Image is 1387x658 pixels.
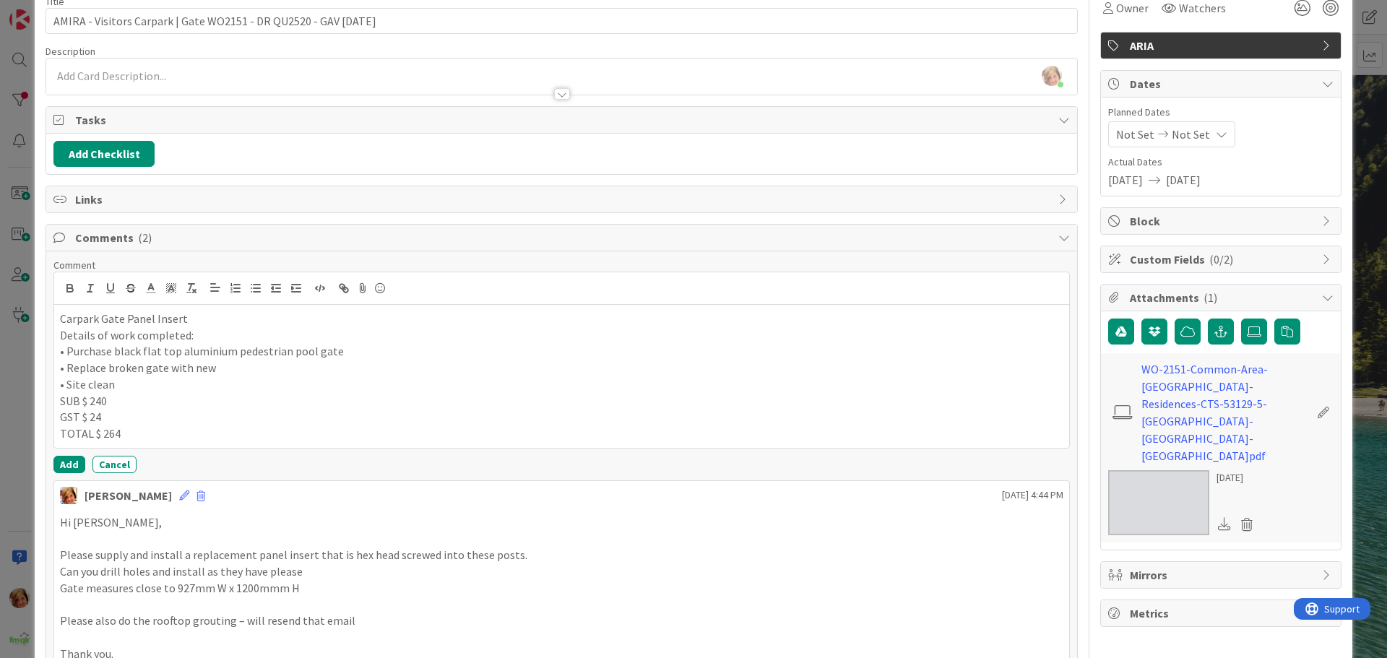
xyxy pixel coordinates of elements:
[1002,488,1063,503] span: [DATE] 4:44 PM
[1108,105,1334,120] span: Planned Dates
[138,230,152,245] span: ( 2 )
[1130,37,1315,54] span: ARIA
[1130,289,1315,306] span: Attachments
[53,259,95,272] span: Comment
[75,111,1051,129] span: Tasks
[30,2,66,20] span: Support
[46,8,1078,34] input: type card name here...
[1042,66,1062,86] img: KiSwxcFcLogleto2b8SsqFMDUcOqpmCz.jpg
[75,191,1051,208] span: Links
[1130,75,1315,92] span: Dates
[1116,126,1154,143] span: Not Set
[1166,171,1201,189] span: [DATE]
[1130,566,1315,584] span: Mirrors
[60,580,1063,597] p: Gate measures close to 927mm W x 1200mmm H
[60,547,1063,563] p: Please supply and install a replacement panel insert that is hex head screwed into these posts.
[53,456,85,473] button: Add
[75,229,1051,246] span: Comments
[60,343,1063,360] p: • Purchase black flat top aluminium pedestrian pool gate
[1217,470,1258,485] div: [DATE]
[60,327,1063,344] p: Details of work completed:
[60,514,1063,531] p: Hi [PERSON_NAME],
[1130,251,1315,268] span: Custom Fields
[85,487,172,504] div: [PERSON_NAME]
[60,376,1063,393] p: • Site clean
[92,456,137,473] button: Cancel
[60,425,1063,442] p: TOTAL $ 264
[60,487,77,504] img: KD
[1172,126,1210,143] span: Not Set
[60,563,1063,580] p: Can you drill holes and install as they have please
[1141,360,1309,464] a: WO-2151-Common-Area-[GEOGRAPHIC_DATA]-Residences-CTS-53129-5-[GEOGRAPHIC_DATA]-[GEOGRAPHIC_DATA]-...
[60,409,1063,425] p: GST $ 24
[60,311,1063,327] p: Carpark Gate Panel Insert
[60,360,1063,376] p: • Replace broken gate with new
[1130,605,1315,622] span: Metrics
[1217,515,1232,534] div: Download
[1204,290,1217,305] span: ( 1 )
[1209,252,1233,267] span: ( 0/2 )
[1108,171,1143,189] span: [DATE]
[1108,155,1334,170] span: Actual Dates
[1130,212,1315,230] span: Block
[60,612,1063,629] p: Please also do the rooftop grouting – will resend that email
[60,393,1063,410] p: SUB $ 240
[53,141,155,167] button: Add Checklist
[46,45,95,58] span: Description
